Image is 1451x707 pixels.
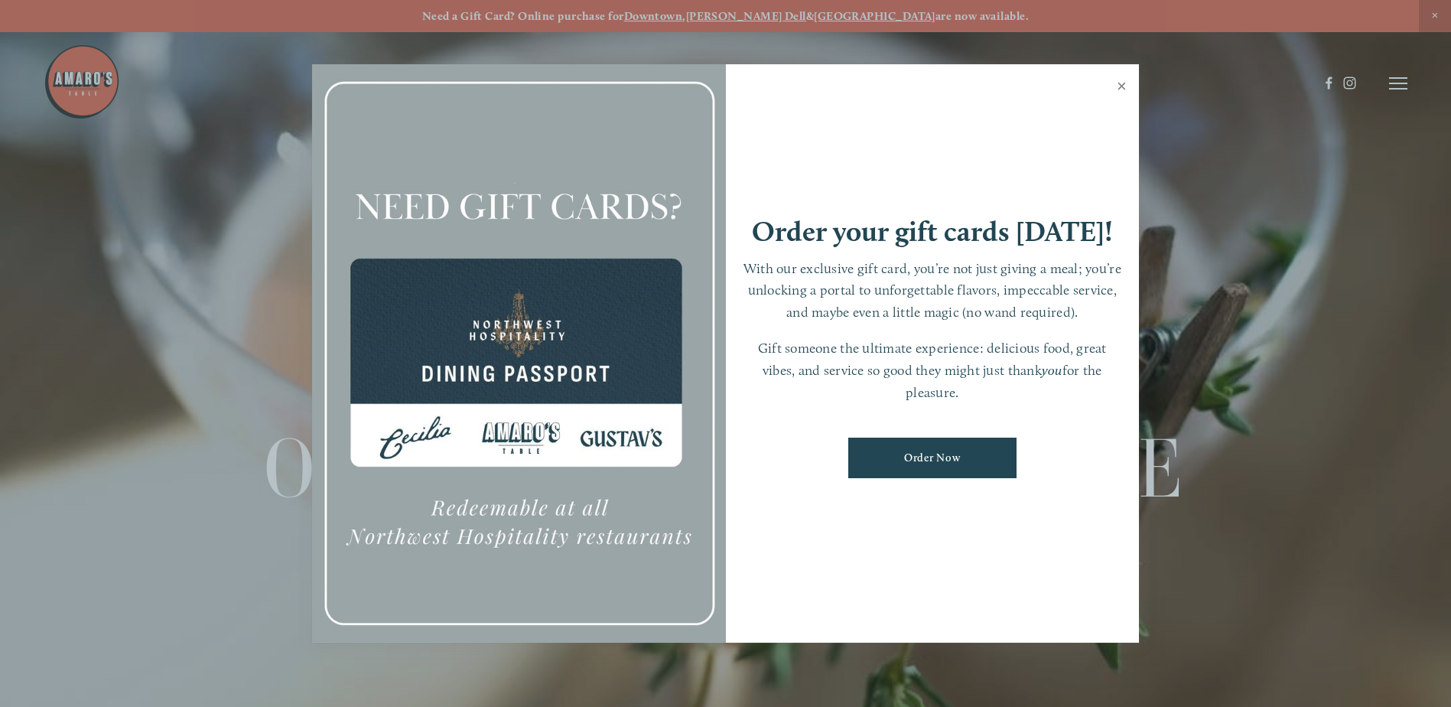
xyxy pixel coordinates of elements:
a: Close [1107,67,1137,109]
p: With our exclusive gift card, you’re not just giving a meal; you’re unlocking a portal to unforge... [741,258,1124,324]
em: you [1042,362,1062,378]
p: Gift someone the ultimate experience: delicious food, great vibes, and service so good they might... [741,337,1124,403]
h1: Order your gift cards [DATE]! [752,217,1113,246]
a: Order Now [848,438,1017,478]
